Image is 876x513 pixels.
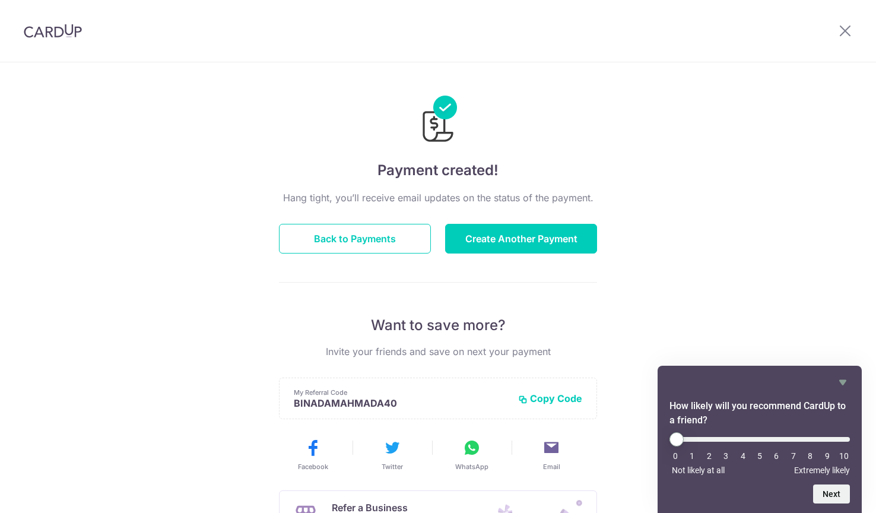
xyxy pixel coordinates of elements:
[813,484,850,503] button: Next question
[357,438,427,471] button: Twitter
[770,451,782,461] li: 6
[669,432,850,475] div: How likely will you recommend CardUp to a friend? Select an option from 0 to 10, with 0 being Not...
[298,462,328,471] span: Facebook
[804,451,816,461] li: 8
[279,316,597,335] p: Want to save more?
[278,438,348,471] button: Facebook
[279,191,597,205] p: Hang tight, you’ll receive email updates on the status of the payment.
[686,451,698,461] li: 1
[382,462,403,471] span: Twitter
[836,375,850,389] button: Hide survey
[669,451,681,461] li: 0
[419,96,457,145] img: Payments
[294,397,509,409] p: BINADAMAHMADA40
[294,388,509,397] p: My Referral Code
[518,392,582,404] button: Copy Code
[720,451,732,461] li: 3
[24,24,82,38] img: CardUp
[821,451,833,461] li: 9
[754,451,766,461] li: 5
[737,451,749,461] li: 4
[788,451,799,461] li: 7
[703,451,715,461] li: 2
[516,438,586,471] button: Email
[669,375,850,503] div: How likely will you recommend CardUp to a friend? Select an option from 0 to 10, with 0 being Not...
[672,465,725,475] span: Not likely at all
[279,224,431,254] button: Back to Payments
[437,438,507,471] button: WhatsApp
[543,462,560,471] span: Email
[838,451,850,461] li: 10
[279,160,597,181] h4: Payment created!
[279,344,597,359] p: Invite your friends and save on next your payment
[455,462,488,471] span: WhatsApp
[794,465,850,475] span: Extremely likely
[445,224,597,254] button: Create Another Payment
[669,399,850,427] h2: How likely will you recommend CardUp to a friend? Select an option from 0 to 10, with 0 being Not...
